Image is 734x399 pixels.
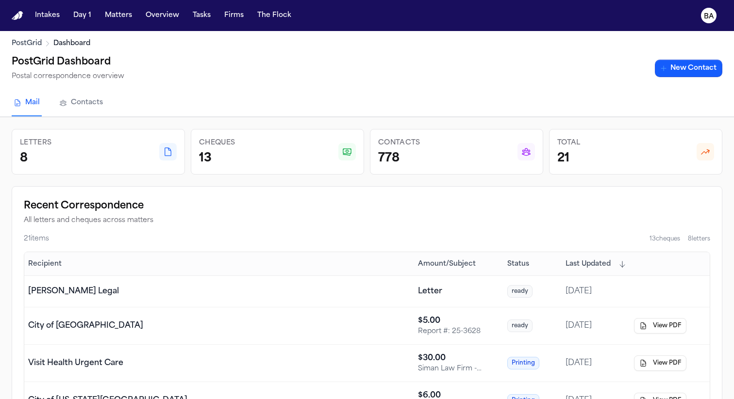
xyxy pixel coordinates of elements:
[199,137,235,149] p: Cheques
[418,364,500,374] div: Siman Law Firm - [PERSON_NAME] records from Visit Health Urgent Care - Van Nuys
[655,60,722,77] a: New Contact
[418,352,500,364] div: $ 30.00
[12,39,42,48] a: PostGrid
[101,7,136,24] button: Matters
[24,215,710,226] p: All letters and cheques across matters
[12,11,23,20] img: Finch Logo
[69,7,95,24] button: Day 1
[557,151,581,166] div: 21
[507,285,533,298] span: ready
[12,54,124,70] h1: PostGrid Dashboard
[418,286,500,297] div: Letter
[562,307,630,345] td: [DATE]
[557,137,581,149] p: Total
[28,320,143,332] div: City of [GEOGRAPHIC_DATA]
[24,234,49,244] div: 21 item s
[507,259,529,269] button: Status
[378,151,420,166] div: 778
[28,286,119,297] div: [PERSON_NAME] Legal
[634,355,686,371] button: View PDF
[12,90,722,116] nav: PostGrid Navigation
[562,276,630,307] td: [DATE]
[20,151,51,166] div: 8
[418,315,500,327] div: $ 5.00
[253,7,295,24] button: The Flock
[220,7,248,24] button: Firms
[142,7,183,24] button: Overview
[650,235,680,243] span: 13 cheque s
[566,259,611,269] span: Last Updated
[562,345,630,382] td: [DATE]
[507,357,539,369] span: Printing
[634,318,686,334] button: View PDF
[378,137,420,149] p: Contacts
[57,90,105,116] a: Contacts
[566,259,626,269] button: Last Updated
[12,11,23,20] a: Home
[418,327,500,336] div: Report #: 25-3628
[507,319,533,332] span: ready
[12,90,42,116] a: Mail
[20,137,51,149] p: Letters
[418,259,476,269] button: Amount/Subject
[28,357,123,369] div: Visit Health Urgent Care
[199,151,235,166] div: 13
[24,198,710,214] h2: Recent Correspondence
[31,7,64,24] button: Intakes
[28,259,62,269] button: Recipient
[53,39,90,48] span: Dashboard
[12,71,124,82] p: Postal correspondence overview
[189,7,215,24] button: Tasks
[688,235,710,243] span: 8 letter s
